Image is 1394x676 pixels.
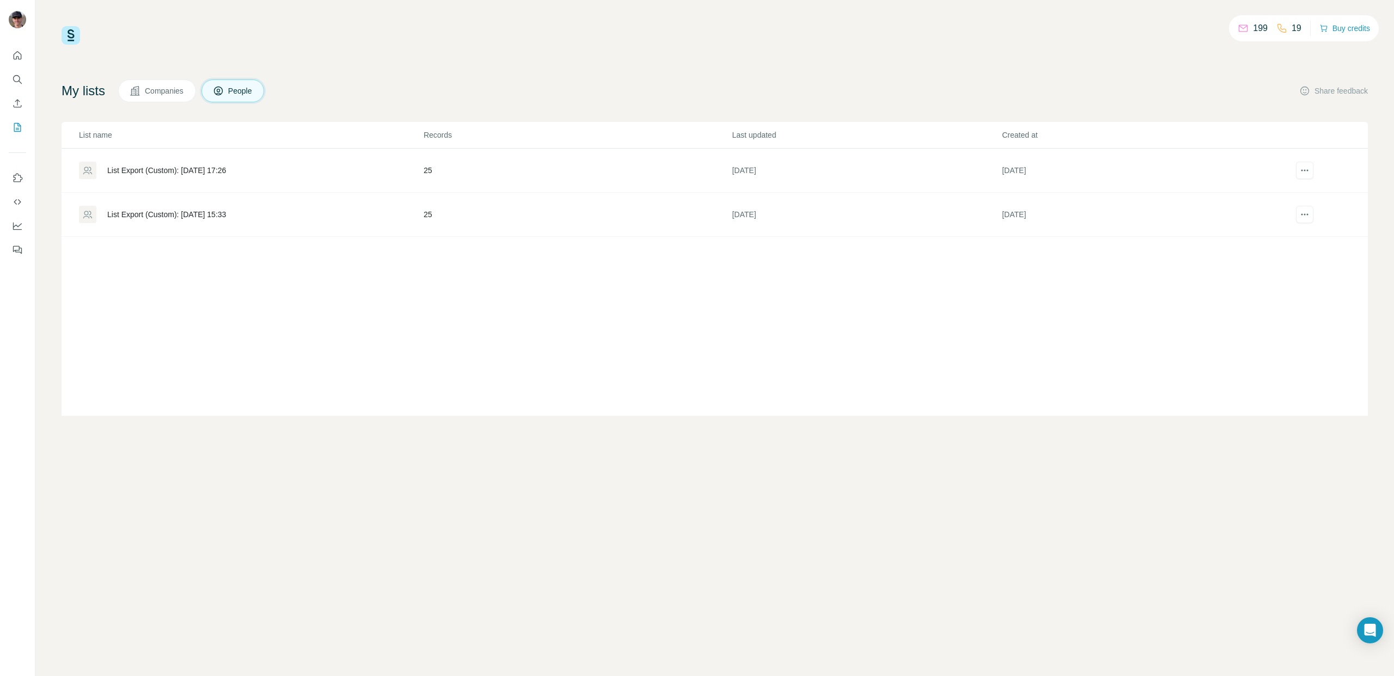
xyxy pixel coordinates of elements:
[9,240,26,260] button: Feedback
[79,130,423,140] p: List name
[1001,149,1271,193] td: [DATE]
[9,168,26,188] button: Use Surfe on LinkedIn
[9,192,26,212] button: Use Surfe API
[1001,193,1271,237] td: [DATE]
[1296,162,1313,179] button: actions
[1299,85,1368,96] button: Share feedback
[423,193,732,237] td: 25
[1296,206,1313,223] button: actions
[145,85,185,96] span: Companies
[9,216,26,236] button: Dashboard
[1253,22,1268,35] p: 199
[62,82,105,100] h4: My lists
[107,209,226,220] div: List Export (Custom): [DATE] 15:33
[228,85,253,96] span: People
[732,130,1001,140] p: Last updated
[9,11,26,28] img: Avatar
[1357,617,1383,643] div: Open Intercom Messenger
[1292,22,1301,35] p: 19
[107,165,226,176] div: List Export (Custom): [DATE] 17:26
[731,193,1001,237] td: [DATE]
[62,26,80,45] img: Surfe Logo
[1002,130,1271,140] p: Created at
[9,46,26,65] button: Quick start
[423,149,732,193] td: 25
[1319,21,1370,36] button: Buy credits
[9,118,26,137] button: My lists
[9,94,26,113] button: Enrich CSV
[9,70,26,89] button: Search
[424,130,731,140] p: Records
[731,149,1001,193] td: [DATE]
